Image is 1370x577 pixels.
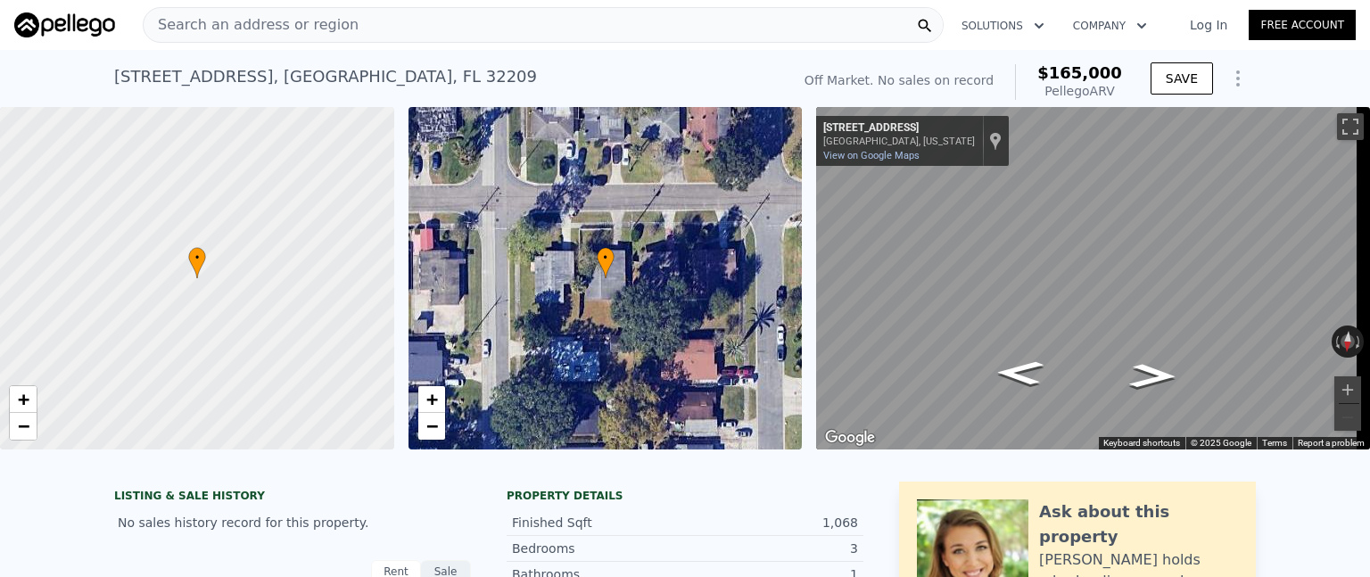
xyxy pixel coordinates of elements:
button: Rotate clockwise [1355,326,1365,358]
div: No sales history record for this property. [114,507,471,539]
a: Terms [1262,438,1287,448]
span: − [18,415,29,437]
button: Company [1059,10,1161,42]
button: Zoom in [1334,376,1361,403]
div: Off Market. No sales on record [805,71,994,89]
span: + [18,388,29,410]
a: Zoom out [418,413,445,440]
a: Zoom in [10,386,37,413]
div: 1,068 [685,514,858,532]
button: Reset the view [1340,325,1356,358]
path: Go East, W 28th St [976,355,1064,391]
div: Pellego ARV [1037,82,1122,100]
div: LISTING & SALE HISTORY [114,489,471,507]
span: − [425,415,437,437]
div: Map [816,107,1370,449]
span: + [425,388,437,410]
div: Bedrooms [512,540,685,557]
a: Zoom in [418,386,445,413]
a: Free Account [1249,10,1356,40]
span: • [188,250,206,266]
a: Zoom out [10,413,37,440]
button: Show Options [1220,61,1256,96]
path: Go West, W 28th St [1110,359,1198,394]
span: • [597,250,615,266]
button: Rotate counterclockwise [1332,326,1341,358]
div: • [597,247,615,278]
button: Toggle fullscreen view [1337,113,1364,140]
div: 3 [685,540,858,557]
div: [STREET_ADDRESS] , [GEOGRAPHIC_DATA] , FL 32209 [114,64,537,89]
div: Finished Sqft [512,514,685,532]
a: Log In [1168,16,1249,34]
div: • [188,247,206,278]
div: Street View [816,107,1370,449]
div: Property details [507,489,863,503]
span: © 2025 Google [1191,438,1251,448]
div: [STREET_ADDRESS] [823,121,975,136]
span: Search an address or region [144,14,359,36]
a: Report a problem [1298,438,1365,448]
span: $165,000 [1037,63,1122,82]
img: Pellego [14,12,115,37]
button: Keyboard shortcuts [1103,437,1180,449]
button: SAVE [1151,62,1213,95]
button: Solutions [947,10,1059,42]
div: [GEOGRAPHIC_DATA], [US_STATE] [823,136,975,147]
div: Ask about this property [1039,499,1238,549]
img: Google [821,426,879,449]
a: Open this area in Google Maps (opens a new window) [821,426,879,449]
a: Show location on map [989,131,1002,151]
button: Zoom out [1334,404,1361,431]
a: View on Google Maps [823,150,920,161]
